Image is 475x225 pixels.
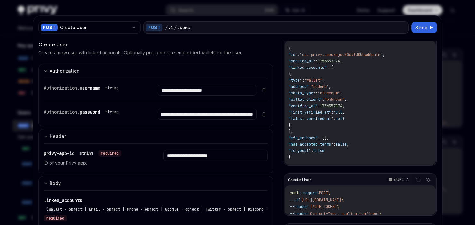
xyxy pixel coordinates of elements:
[41,24,58,31] div: POST
[424,176,432,184] button: Ask AI
[322,78,324,83] span: ,
[340,91,342,96] span: ,
[342,103,344,108] span: ,
[311,148,313,153] span: :
[38,50,242,56] p: Create a new user with linked accounts. Optionally pre-generate embedded wallets for the user.
[300,52,383,57] span: "did:privy:cmeuxnjuc00dvld0bhwd6pntr"
[327,65,333,70] span: : [
[98,150,121,157] div: required
[289,91,315,96] span: "chain_type"
[289,71,291,76] span: {
[289,84,309,89] span: "address"
[174,24,177,31] div: /
[329,84,331,89] span: ,
[319,190,328,196] span: POST
[44,215,67,221] div: required
[44,150,75,156] span: privy-app-id
[38,21,141,34] button: POSTCreate User
[44,85,121,91] div: Authorization.username
[336,116,344,121] span: null
[289,148,311,153] span: "is_guest"
[309,84,311,89] span: :
[324,97,344,102] span: "unknown"
[328,190,330,196] span: \
[385,174,412,185] button: cURL
[146,24,162,31] div: POST
[315,59,318,64] span: :
[394,177,404,182] p: cURL
[50,67,80,75] div: Authorization
[168,24,173,31] div: v1
[290,211,308,216] span: --header
[38,176,273,190] button: expand input section
[105,85,119,91] div: string
[50,133,66,140] div: Header
[290,204,308,209] span: --header
[288,177,311,182] span: Create User
[415,24,428,31] span: Send
[44,150,121,157] div: privy-app-id
[302,78,304,83] span: :
[347,142,349,147] span: ,
[333,116,336,121] span: :
[289,123,291,128] span: }
[322,97,324,102] span: :
[105,109,119,115] div: string
[340,59,342,64] span: ,
[44,159,148,167] p: ID of your Privy app.
[80,151,93,156] div: string
[289,129,293,134] span: ],
[333,142,336,147] span: :
[38,64,273,78] button: expand input section
[320,103,342,108] span: 1756357074
[177,24,190,31] div: users
[318,135,329,141] span: : [],
[336,142,347,147] span: false
[289,110,331,115] span: "first_verified_at"
[289,78,302,83] span: "type"
[308,211,379,216] span: 'Content-Type: application/json'
[60,24,129,31] div: Create User
[297,52,300,57] span: :
[289,116,333,121] span: "latest_verified_at"
[304,78,322,83] span: "wallet"
[383,52,385,57] span: ,
[165,24,168,31] div: /
[289,52,297,57] span: "id"
[411,22,437,33] button: Send
[289,46,291,51] span: {
[313,148,324,153] span: false
[290,197,301,203] span: --url
[44,109,121,115] div: Authorization.password
[341,197,344,203] span: \
[289,59,315,64] span: "created_at"
[289,142,333,147] span: "has_accepted_terms"
[331,110,333,115] span: :
[44,197,82,203] span: linked_accounts
[315,91,318,96] span: :
[318,91,340,96] span: "ethereum"
[290,190,299,196] span: curl
[337,204,339,209] span: \
[44,85,80,91] span: Authorization.
[289,155,291,160] span: }
[318,103,320,108] span: :
[379,211,382,216] span: \
[301,197,341,203] span: [URL][DOMAIN_NAME]
[50,180,61,187] div: Body
[299,190,319,196] span: --request
[342,110,344,115] span: ,
[38,41,273,48] div: Create User
[80,85,100,91] span: username
[289,103,318,108] span: "verified_at"
[311,84,329,89] span: "indore"
[289,97,322,102] span: "wallet_client"
[333,110,342,115] span: null
[44,109,80,115] span: Authorization.
[344,97,347,102] span: ,
[308,204,337,209] span: '[AUTH_TOKEN]
[80,109,100,115] span: password
[289,135,318,141] span: "mfa_methods"
[318,59,340,64] span: 1756357074
[289,65,327,70] span: "linked_accounts"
